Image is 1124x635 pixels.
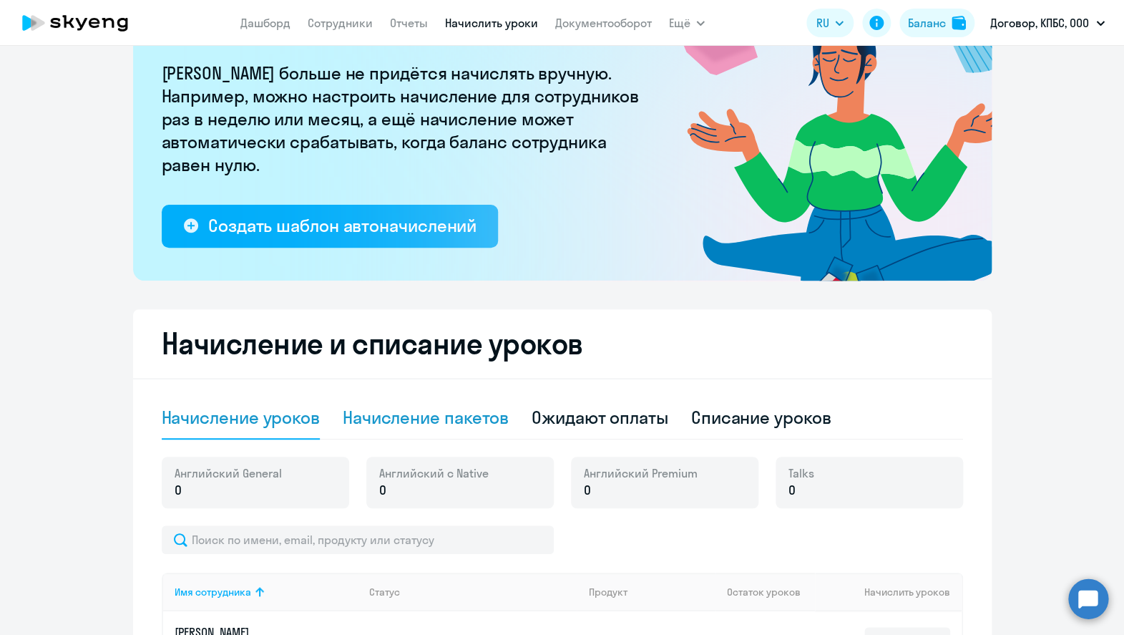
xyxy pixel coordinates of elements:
div: Ожидают оплаты [532,406,668,429]
span: 0 [379,481,386,500]
th: Начислить уроков [815,573,961,611]
button: Ещё [669,9,705,37]
a: Документооборот [555,16,652,30]
img: balance [952,16,966,30]
span: Английский General [175,465,282,481]
div: Баланс [908,14,946,31]
div: Начисление уроков [162,406,320,429]
div: Списание уроков [691,406,831,429]
div: Начисление пакетов [343,406,509,429]
span: Talks [788,465,814,481]
span: 0 [175,481,182,500]
div: Имя сотрудника [175,586,358,598]
div: Продукт [588,586,627,598]
p: Договор, КПБС, ООО [990,14,1089,31]
div: Имя сотрудника [175,586,251,598]
div: Статус [369,586,577,598]
button: RU [806,9,854,37]
a: Дашборд [240,16,290,30]
div: Остаток уроков [727,586,816,598]
span: Ещё [669,14,690,31]
div: Статус [369,586,400,598]
button: Создать шаблон автоначислений [162,205,498,248]
a: Отчеты [390,16,428,30]
a: Начислить уроки [445,16,538,30]
p: [PERSON_NAME] больше не придётся начислять вручную. Например, можно настроить начисление для сотр... [162,62,648,176]
span: Английский с Native [379,465,489,481]
span: Остаток уроков [727,586,801,598]
div: Продукт [588,586,715,598]
div: Создать шаблон автоначислений [208,214,477,237]
button: Договор, КПБС, ООО [983,6,1112,40]
span: RU [816,14,829,31]
span: Английский Premium [584,465,698,481]
span: 0 [788,481,796,500]
a: Сотрудники [308,16,373,30]
h2: Начисление и списание уроков [162,326,963,361]
input: Поиск по имени, email, продукту или статусу [162,525,554,554]
button: Балансbalance [899,9,974,37]
span: 0 [584,481,591,500]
